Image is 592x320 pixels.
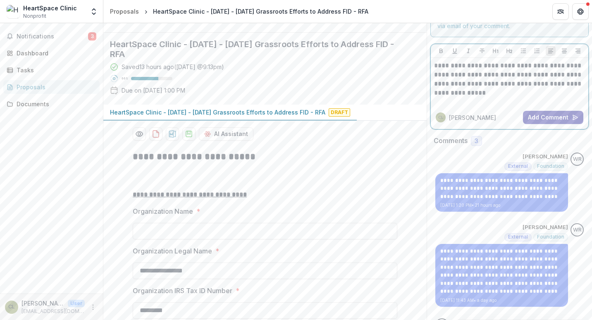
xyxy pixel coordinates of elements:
div: Chris Lawrence [438,115,444,119]
span: 3 [475,138,478,145]
div: Chris Lawrence [8,304,15,310]
h2: HeartSpace Clinic - [DATE] - [DATE] Grassroots Efforts to Address FID - RFA [110,39,407,59]
button: Align Center [559,46,569,56]
button: Italicize [463,46,473,56]
nav: breadcrumb [107,5,372,17]
p: 66 % [122,76,128,81]
div: Wendy Rohrbach [573,227,582,233]
div: HeartSpace Clinic [23,4,77,12]
span: Draft [329,108,350,117]
a: Tasks [3,63,100,77]
button: Underline [450,46,460,56]
button: Get Help [572,3,589,20]
p: [PERSON_NAME] [449,113,496,122]
p: Organization IRS Tax ID Number [133,286,232,296]
span: External [508,234,528,240]
p: Organization Legal Name [133,246,212,256]
div: Tasks [17,66,93,74]
div: Wendy Rohrbach [573,157,582,162]
div: Documents [17,100,93,108]
p: Due on [DATE] 1:00 PM [122,86,185,95]
button: Heading 1 [491,46,501,56]
div: Proposals [17,83,93,91]
p: [DATE] 1:20 PM • 21 hours ago [440,202,563,208]
p: Organization Name [133,206,193,216]
div: Saved 13 hours ago ( [DATE] @ 9:13pm ) [122,62,224,71]
p: [PERSON_NAME] [523,223,568,232]
button: Strike [477,46,487,56]
h2: Comments [434,137,468,145]
a: Proposals [3,80,100,94]
button: Bullet List [518,46,528,56]
p: [DATE] 11:43 AM • a day ago [440,297,563,303]
button: Align Left [546,46,556,56]
a: Documents [3,97,100,111]
span: Foundation [537,163,564,169]
button: Preview c4beae60-3159-4018-b5c2-68b93b2c7e95-0.pdf [133,127,146,141]
button: Partners [552,3,569,20]
button: download-proposal [149,127,162,141]
button: download-proposal [166,127,179,141]
a: Proposals [107,5,142,17]
button: More [88,302,98,312]
button: Heading 2 [504,46,514,56]
p: [PERSON_NAME] [21,299,64,308]
span: Notifications [17,33,88,40]
div: Dashboard [17,49,93,57]
p: User [68,300,85,307]
div: Proposals [110,7,139,16]
a: Dashboard [3,46,100,60]
p: [EMAIL_ADDRESS][DOMAIN_NAME] [21,308,85,315]
img: HeartSpace Clinic [7,5,20,18]
button: Align Right [573,46,583,56]
button: Add Comment [523,111,583,124]
span: Nonprofit [23,12,46,20]
button: Open entity switcher [88,3,100,20]
span: 3 [88,32,96,41]
span: Foundation [537,234,564,240]
button: Notifications3 [3,30,100,43]
div: HeartSpace Clinic - [DATE] - [DATE] Grassroots Efforts to Address FID - RFA [153,7,368,16]
button: AI Assistant [199,127,253,141]
span: External [508,163,528,169]
p: [PERSON_NAME] [523,153,568,161]
button: Ordered List [532,46,542,56]
p: HeartSpace Clinic - [DATE] - [DATE] Grassroots Efforts to Address FID - RFA [110,108,325,117]
button: Bold [436,46,446,56]
button: download-proposal [182,127,196,141]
